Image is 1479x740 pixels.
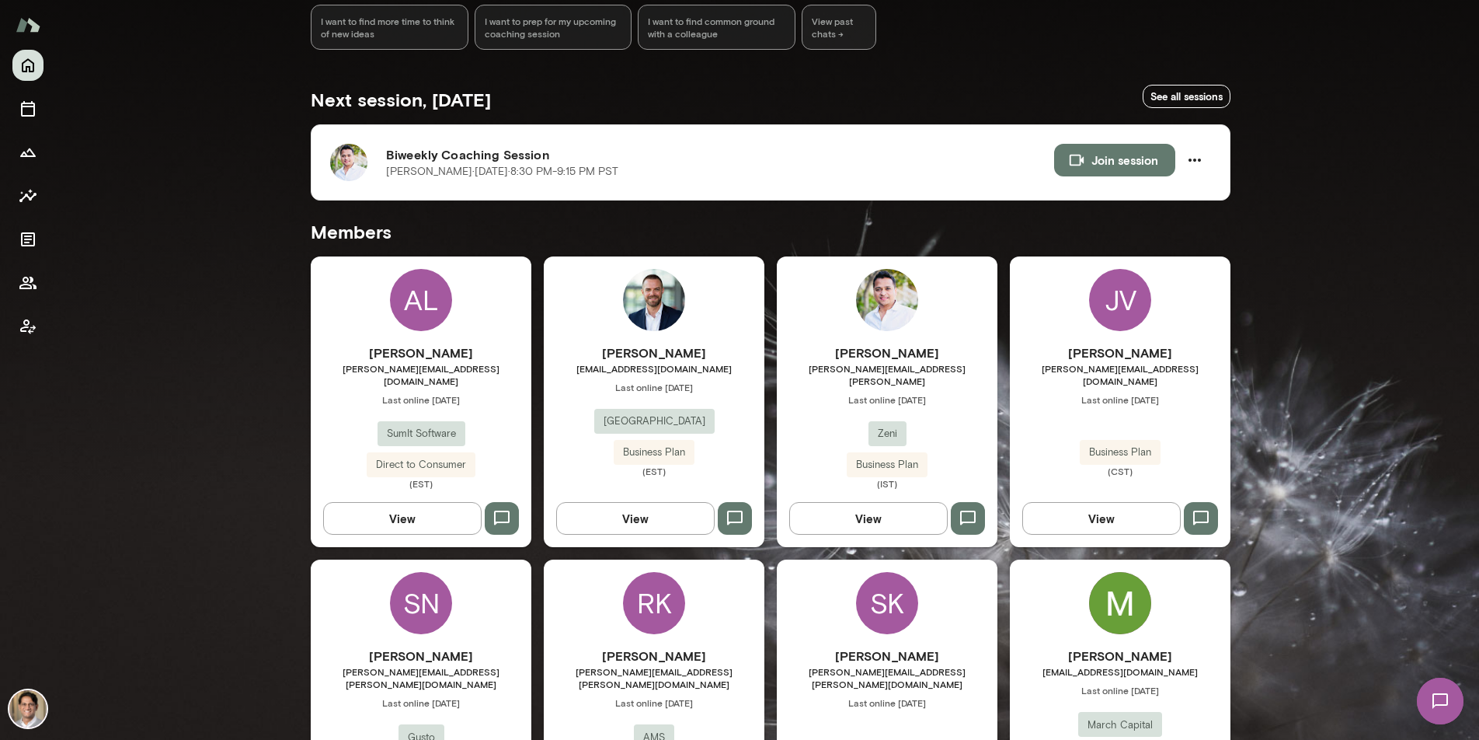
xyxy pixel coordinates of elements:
[16,10,40,40] img: Mento
[638,5,795,50] div: I want to find common ground with a colleague
[544,696,764,709] span: Last online [DATE]
[321,15,458,40] span: I want to find more time to think of new ideas
[777,647,997,665] h6: [PERSON_NAME]
[1080,445,1161,460] span: Business Plan
[1089,269,1151,331] div: JV
[614,445,694,460] span: Business Plan
[390,269,452,331] div: AL
[12,224,43,255] button: Documents
[868,426,907,442] span: Zeni
[323,502,482,535] button: View
[1010,344,1230,362] h6: [PERSON_NAME]
[1089,572,1151,634] img: Melissa Montan
[378,426,465,442] span: SumIt Software
[1143,85,1230,109] a: See all sessions
[311,393,531,406] span: Last online [DATE]
[777,696,997,709] span: Last online [DATE]
[12,50,43,81] button: Home
[856,269,918,331] img: Mangesh Garud
[1010,393,1230,406] span: Last online [DATE]
[544,665,764,690] span: [PERSON_NAME][EMAIL_ADDRESS][PERSON_NAME][DOMAIN_NAME]
[475,5,632,50] div: I want to prep for my upcoming coaching session
[12,267,43,298] button: Members
[777,393,997,406] span: Last online [DATE]
[9,690,47,728] img: Vijay Rajendran
[12,93,43,124] button: Sessions
[386,164,618,180] p: [PERSON_NAME] · [DATE] · 8:30 PM-9:15 PM PST
[856,572,918,634] div: SK
[1022,502,1181,535] button: View
[311,5,468,50] div: I want to find more time to think of new ideas
[311,665,531,690] span: [PERSON_NAME][EMAIL_ADDRESS][PERSON_NAME][DOMAIN_NAME]
[802,5,876,50] span: View past chats ->
[485,15,622,40] span: I want to prep for my upcoming coaching session
[1078,717,1162,733] span: March Capital
[777,477,997,490] span: (IST)
[367,457,475,473] span: Direct to Consumer
[544,465,764,477] span: (EST)
[1010,665,1230,678] span: [EMAIL_ADDRESS][DOMAIN_NAME]
[386,145,1054,164] h6: Biweekly Coaching Session
[311,477,531,490] span: (EST)
[1010,647,1230,665] h6: [PERSON_NAME]
[311,362,531,387] span: [PERSON_NAME][EMAIL_ADDRESS][DOMAIN_NAME]
[1010,362,1230,387] span: [PERSON_NAME][EMAIL_ADDRESS][DOMAIN_NAME]
[311,647,531,665] h6: [PERSON_NAME]
[390,572,452,634] div: SN
[311,87,491,112] h5: Next session, [DATE]
[623,269,685,331] img: Joshua Demers
[789,502,948,535] button: View
[544,381,764,393] span: Last online [DATE]
[777,344,997,362] h6: [PERSON_NAME]
[544,344,764,362] h6: [PERSON_NAME]
[1010,465,1230,477] span: (CST)
[12,311,43,342] button: Client app
[623,572,685,634] div: RK
[777,362,997,387] span: [PERSON_NAME][EMAIL_ADDRESS][PERSON_NAME]
[847,457,927,473] span: Business Plan
[12,180,43,211] button: Insights
[311,344,531,362] h6: [PERSON_NAME]
[1054,144,1175,176] button: Join session
[556,502,715,535] button: View
[12,137,43,168] button: Growth Plan
[311,219,1230,244] h5: Members
[777,665,997,690] span: [PERSON_NAME][EMAIL_ADDRESS][PERSON_NAME][DOMAIN_NAME]
[594,414,715,429] span: [GEOGRAPHIC_DATA]
[648,15,785,40] span: I want to find common ground with a colleague
[544,362,764,375] span: [EMAIL_ADDRESS][DOMAIN_NAME]
[1010,684,1230,696] span: Last online [DATE]
[311,696,531,709] span: Last online [DATE]
[544,647,764,665] h6: [PERSON_NAME]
